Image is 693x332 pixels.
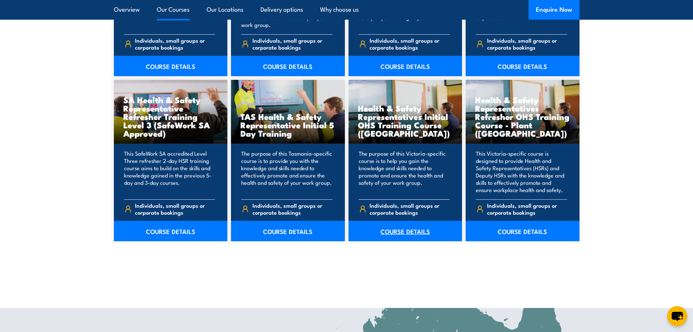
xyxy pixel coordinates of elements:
[240,112,335,137] h3: TAS Health & Safety Representative Initial 5 Day Training
[231,56,345,76] a: COURSE DETAILS
[358,104,453,137] h3: Health & Safety Representatives Initial OHS Training Course ([GEOGRAPHIC_DATA])
[135,37,215,51] span: Individuals, small groups or corporate bookings
[370,37,450,51] span: Individuals, small groups or corporate bookings
[231,221,345,241] a: COURSE DETAILS
[466,221,580,241] a: COURSE DETAILS
[124,150,215,194] p: This SafeWork SA accredited Level Three refresher 2-day HSR training course aims to build on the ...
[114,221,228,241] a: COURSE DETAILS
[466,56,580,76] a: COURSE DETAILS
[349,221,462,241] a: COURSE DETAILS
[252,37,332,51] span: Individuals, small groups or corporate bookings
[359,150,450,194] p: The purpose of this Victoria-specific course is to help you gain the knowledge and skills needed ...
[135,202,215,216] span: Individuals, small groups or corporate bookings
[349,56,462,76] a: COURSE DETAILS
[475,95,570,137] h3: Health & Safety Representatives Refresher OHS Training Course - Plant ([GEOGRAPHIC_DATA])
[487,202,567,216] span: Individuals, small groups or corporate bookings
[476,150,567,194] p: This Victoria-specific course is designed to provide Health and Safety Representatives (HSRs) and...
[252,202,332,216] span: Individuals, small groups or corporate bookings
[241,150,332,194] p: The purpose of this Tasmania-specific course is to provide you with the knowledge and skills need...
[123,95,218,137] h3: SA Health & Safety Representative Refresher Training Level 3 (SafeWork SA Approved)
[114,56,228,76] a: COURSE DETAILS
[487,37,567,51] span: Individuals, small groups or corporate bookings
[370,202,450,216] span: Individuals, small groups or corporate bookings
[667,306,687,326] button: chat-button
